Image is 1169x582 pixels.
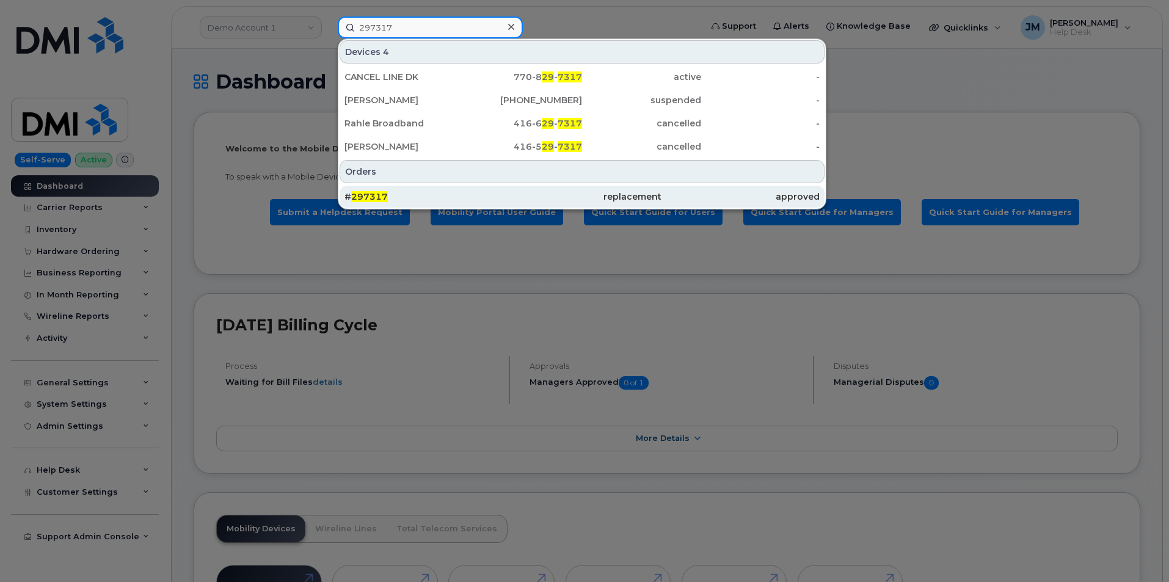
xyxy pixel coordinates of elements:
[340,89,825,111] a: [PERSON_NAME][PHONE_NUMBER]suspended-
[344,71,464,83] div: CANCEL LINE DK
[701,94,820,106] div: -
[464,94,583,106] div: [PHONE_NUMBER]
[340,136,825,158] a: [PERSON_NAME]416-529-7317cancelled-
[340,112,825,134] a: Rahle Broadband416-629-7317cancelled-
[344,140,464,153] div: [PERSON_NAME]
[558,118,582,129] span: 7317
[464,117,583,129] div: 416-6 -
[503,191,661,203] div: replacement
[542,118,554,129] span: 29
[344,117,464,129] div: Rahle Broadband
[582,117,701,129] div: cancelled
[340,186,825,208] a: #297317replacementapproved
[344,191,503,203] div: #
[464,140,583,153] div: 416-5 -
[701,140,820,153] div: -
[661,191,820,203] div: approved
[344,94,464,106] div: [PERSON_NAME]
[383,46,389,58] span: 4
[351,191,388,202] span: 297317
[340,40,825,64] div: Devices
[701,71,820,83] div: -
[542,71,554,82] span: 29
[582,71,701,83] div: active
[701,117,820,129] div: -
[582,94,701,106] div: suspended
[558,141,582,152] span: 7317
[340,160,825,183] div: Orders
[340,66,825,88] a: CANCEL LINE DK770-829-7317active-
[582,140,701,153] div: cancelled
[558,71,582,82] span: 7317
[542,141,554,152] span: 29
[464,71,583,83] div: 770-8 -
